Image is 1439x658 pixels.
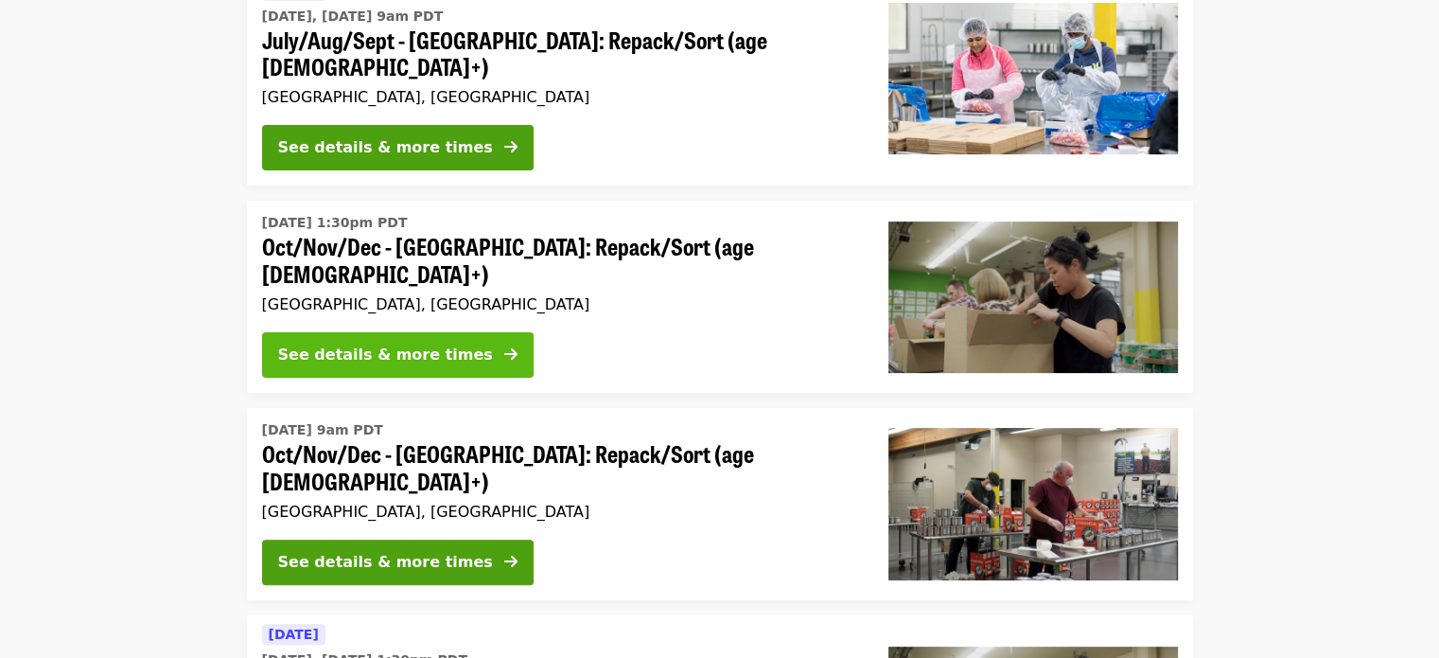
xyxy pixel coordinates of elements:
[504,553,518,571] i: arrow-right icon
[278,551,493,574] div: See details & more times
[262,332,534,378] button: See details & more times
[269,627,319,642] span: [DATE]
[247,201,1193,393] a: See details for "Oct/Nov/Dec - Portland: Repack/Sort (age 8+)"
[262,440,858,495] span: Oct/Nov/Dec - [GEOGRAPHIC_DATA]: Repack/Sort (age [DEMOGRAPHIC_DATA]+)
[262,27,858,81] span: July/Aug/Sept - [GEOGRAPHIC_DATA]: Repack/Sort (age [DEMOGRAPHIC_DATA]+)
[262,420,383,440] time: [DATE] 9am PDT
[888,428,1178,579] img: Oct/Nov/Dec - Portland: Repack/Sort (age 16+) organized by Oregon Food Bank
[262,7,444,27] time: [DATE], [DATE] 9am PDT
[504,346,518,364] i: arrow-right icon
[262,213,408,233] time: [DATE] 1:30pm PDT
[278,344,493,366] div: See details & more times
[262,125,534,170] button: See details & more times
[888,3,1178,154] img: July/Aug/Sept - Beaverton: Repack/Sort (age 10+) organized by Oregon Food Bank
[262,295,858,313] div: [GEOGRAPHIC_DATA], [GEOGRAPHIC_DATA]
[262,503,858,521] div: [GEOGRAPHIC_DATA], [GEOGRAPHIC_DATA]
[888,222,1178,373] img: Oct/Nov/Dec - Portland: Repack/Sort (age 8+) organized by Oregon Food Bank
[262,88,858,106] div: [GEOGRAPHIC_DATA], [GEOGRAPHIC_DATA]
[504,138,518,156] i: arrow-right icon
[247,408,1193,600] a: See details for "Oct/Nov/Dec - Portland: Repack/Sort (age 16+)"
[262,233,858,288] span: Oct/Nov/Dec - [GEOGRAPHIC_DATA]: Repack/Sort (age [DEMOGRAPHIC_DATA]+)
[278,136,493,159] div: See details & more times
[262,540,534,585] button: See details & more times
